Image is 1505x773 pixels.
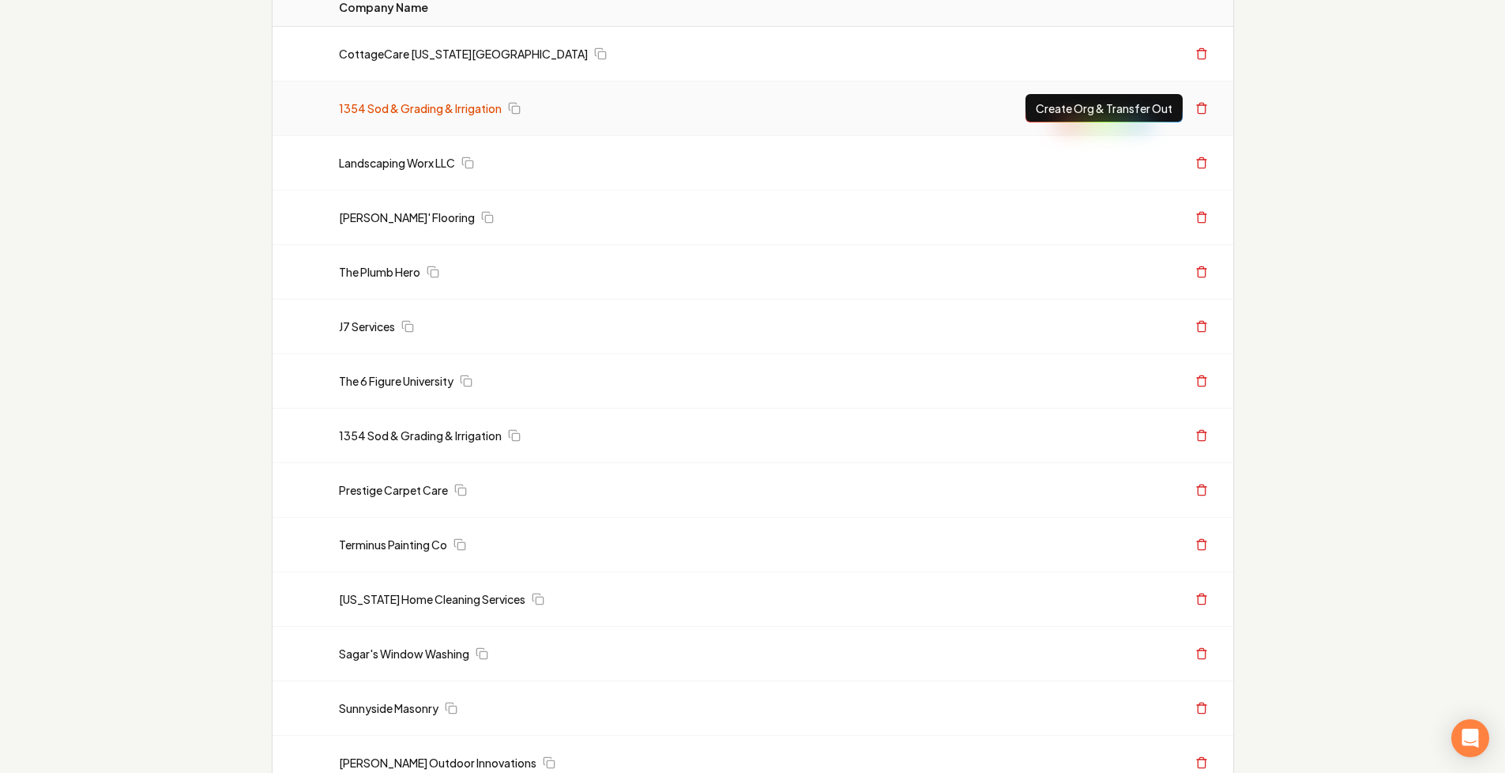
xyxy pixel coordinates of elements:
div: Open Intercom Messenger [1451,719,1489,757]
a: Sunnyside Masonry [339,700,438,716]
a: Sagar's Window Washing [339,646,469,662]
a: The 6 Figure University [339,373,453,389]
a: [PERSON_NAME] Outdoor Innovations [339,755,536,771]
button: Create Org & Transfer Out [1025,94,1183,123]
a: [US_STATE] Home Cleaning Services [339,591,525,607]
a: [PERSON_NAME]' Flooring [339,209,475,225]
a: Prestige Carpet Care [339,482,448,498]
a: J7 Services [339,319,395,334]
a: Terminus Painting Co [339,537,447,552]
a: The Plumb Hero [339,264,420,280]
a: CottageCare [US_STATE][GEOGRAPHIC_DATA] [339,46,588,62]
a: 1354 Sod & Grading & Irrigation [339,100,502,116]
a: 1354 Sod & Grading & Irrigation [339,428,502,443]
a: Landscaping Worx LLC [339,155,455,171]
